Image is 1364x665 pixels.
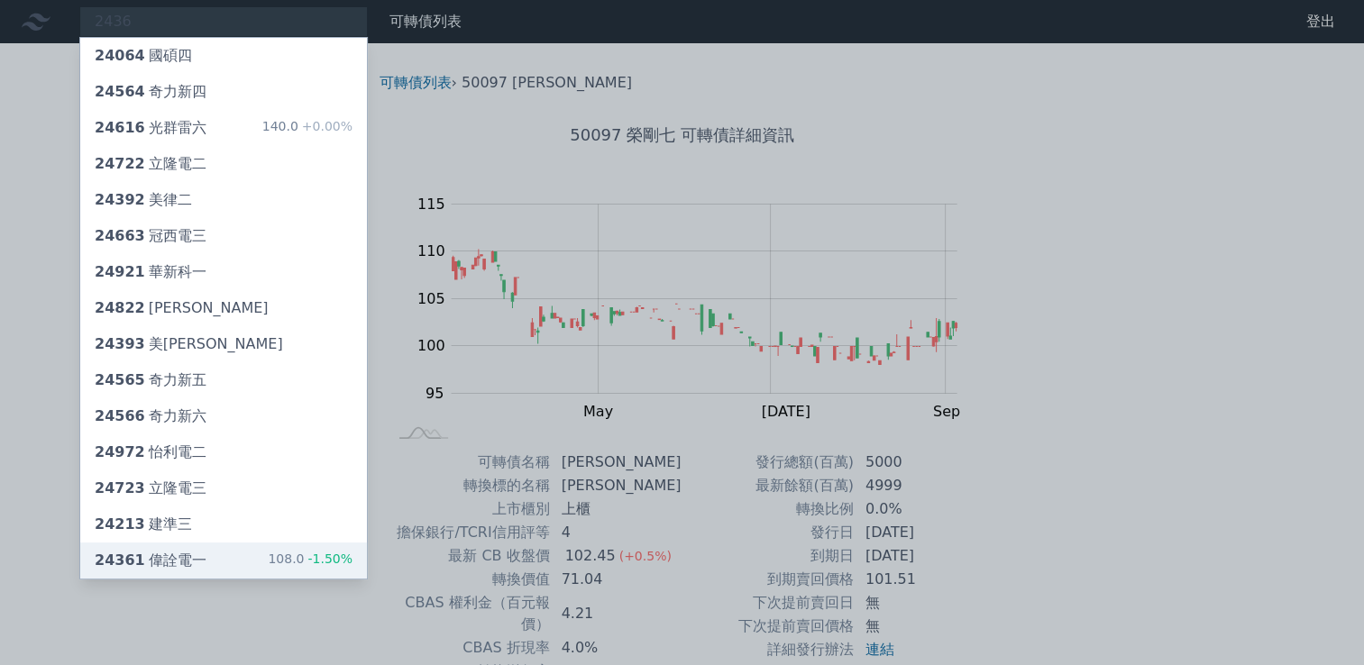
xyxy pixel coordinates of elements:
[80,470,367,506] a: 24723立隆電三
[80,38,367,74] a: 24064國碩四
[95,297,269,319] div: [PERSON_NAME]
[95,550,206,571] div: 偉詮電一
[80,146,367,182] a: 24722立隆電二
[95,479,145,496] span: 24723
[80,110,367,146] a: 24616光群雷六 140.0+0.00%
[304,551,352,566] span: -1.50%
[95,405,206,427] div: 奇力新六
[80,290,367,326] a: 24822[PERSON_NAME]
[95,155,145,172] span: 24722
[95,189,192,211] div: 美律二
[80,434,367,470] a: 24972怡利電二
[298,119,352,133] span: +0.00%
[95,45,192,67] div: 國碩四
[95,225,206,247] div: 冠西電三
[95,119,145,136] span: 24616
[95,443,145,460] span: 24972
[95,369,206,391] div: 奇力新五
[262,117,352,139] div: 140.0
[95,117,206,139] div: 光群雷六
[95,261,206,283] div: 華新科一
[95,299,145,316] span: 24822
[80,182,367,218] a: 24392美律二
[80,506,367,542] a: 24213建準三
[95,263,145,280] span: 24921
[80,218,367,254] a: 24663冠西電三
[268,550,352,571] div: 108.0
[95,514,192,535] div: 建準三
[80,74,367,110] a: 24564奇力新四
[95,407,145,424] span: 24566
[80,254,367,290] a: 24921華新科一
[95,371,145,388] span: 24565
[80,362,367,398] a: 24565奇力新五
[95,335,145,352] span: 24393
[80,326,367,362] a: 24393美[PERSON_NAME]
[95,81,206,103] div: 奇力新四
[95,551,145,569] span: 24361
[95,515,145,533] span: 24213
[95,333,283,355] div: 美[PERSON_NAME]
[80,542,367,578] a: 24361偉詮電一 108.0-1.50%
[95,227,145,244] span: 24663
[95,83,145,100] span: 24564
[95,153,206,175] div: 立隆電二
[95,478,206,499] div: 立隆電三
[80,398,367,434] a: 24566奇力新六
[95,191,145,208] span: 24392
[95,47,145,64] span: 24064
[95,442,206,463] div: 怡利電二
